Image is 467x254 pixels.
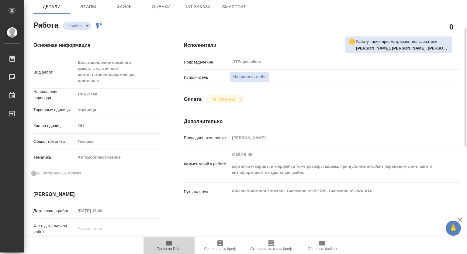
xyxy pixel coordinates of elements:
[449,22,453,32] h2: 0
[157,247,182,251] span: Папка на Drive
[184,161,230,167] p: Комментарий к работе
[209,97,237,102] button: Не оплачена
[448,222,458,235] span: 🙏
[33,107,75,113] p: Тарифные единицы
[184,74,230,81] p: Исполнитель
[356,39,438,45] p: Работу также просматривают пользователи
[230,133,437,142] input: Пустое поле
[75,152,159,163] div: Автомобилестроение
[230,149,437,178] textarea: файл в ин картинки и скрины интерфейса тоже разверстываем. при дубляже англ/кит переводим с кит. ...
[230,186,437,196] textarea: /Clients/GacMotor/Orders/S_GacMotor-169/DTP/S_GacMotor-169-WK-014
[233,74,265,81] span: Назначить себя
[33,123,75,129] p: Кол-во единиц
[356,45,449,51] p: Линова Полина, Матвеева Мария, Заборова Александра
[75,136,159,147] div: Техника
[66,23,84,29] button: Подбор
[184,42,460,49] h4: Исполнители
[75,105,159,115] div: страница
[356,46,462,50] b: [PERSON_NAME], [PERSON_NAME], [PERSON_NAME]
[33,42,160,49] h4: Основная информация
[230,72,269,82] button: Назначить себя
[308,247,337,251] span: Обновить файлы
[110,3,139,11] span: Файлы
[37,3,66,11] span: Детали
[33,139,75,145] p: Общая тематика
[33,19,58,30] h2: Работа
[63,22,91,30] div: Подбор
[75,121,159,130] input: Пустое поле
[144,237,195,254] button: Папка на Drive
[184,118,460,125] h4: Дополнительно
[33,89,75,101] p: Направление перевода
[33,69,75,75] p: Вид работ
[204,247,236,251] span: Скопировать бриф
[33,208,75,214] p: Дата начала работ
[75,206,129,215] input: Пустое поле
[184,96,202,103] h4: Оплата
[42,170,81,176] span: Нотариальный заказ
[206,95,244,103] div: Подбор
[184,59,230,65] p: Подразделение
[33,191,160,198] h4: [PERSON_NAME]
[195,237,246,254] button: Скопировать бриф
[184,189,230,195] p: Путь на drive
[33,154,75,160] p: Тематика
[446,221,461,236] button: 🙏
[74,3,103,11] span: Этапы
[147,3,176,11] span: Оценки
[297,237,348,254] button: Обновить файлы
[33,223,75,235] p: Факт. дата начала работ
[246,237,297,254] button: Скопировать мини-бриф
[183,3,212,11] span: Чат заказа
[184,135,230,141] p: Последнее изменение
[220,3,249,11] span: SmartCat
[250,247,292,251] span: Скопировать мини-бриф
[75,224,129,233] input: Пустое поле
